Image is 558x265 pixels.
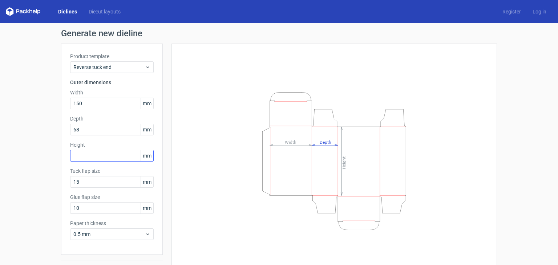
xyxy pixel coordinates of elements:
label: Glue flap size [70,193,154,201]
span: mm [141,98,153,109]
a: Diecut layouts [83,8,126,15]
span: mm [141,176,153,187]
tspan: Height [341,156,347,169]
span: mm [141,150,153,161]
tspan: Width [285,139,296,144]
label: Product template [70,53,154,60]
label: Tuck flap size [70,167,154,175]
label: Height [70,141,154,148]
span: mm [141,124,153,135]
tspan: Depth [320,139,331,144]
a: Register [497,8,527,15]
h1: Generate new dieline [61,29,497,38]
a: Dielines [52,8,83,15]
a: Log in [527,8,552,15]
span: Reverse tuck end [73,64,145,71]
label: Depth [70,115,154,122]
h3: Outer dimensions [70,79,154,86]
label: Width [70,89,154,96]
span: 0.5 mm [73,231,145,238]
span: mm [141,203,153,213]
label: Paper thickness [70,220,154,227]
